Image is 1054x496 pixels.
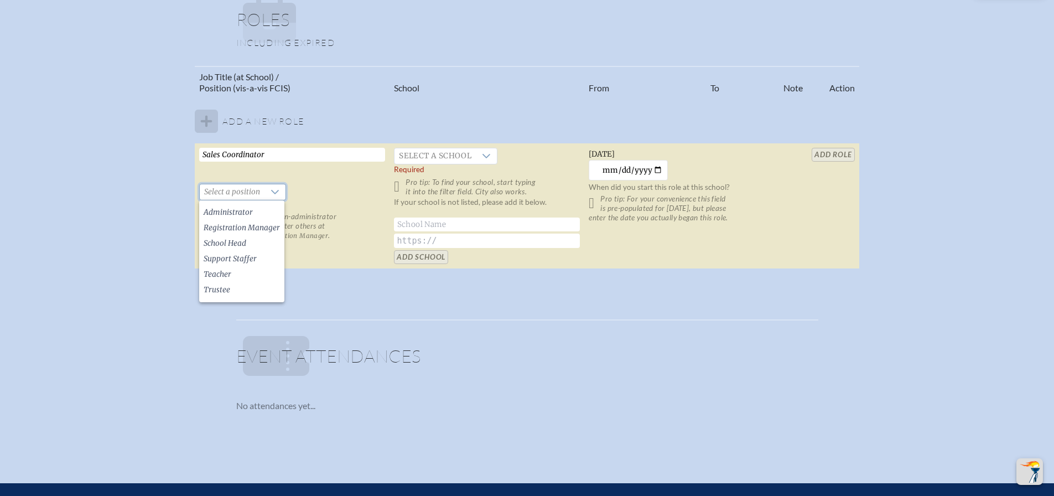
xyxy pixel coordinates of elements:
[199,148,385,162] input: Job Title, eg, Science Teacher, 5th Grade
[236,11,818,37] h1: Roles
[199,200,284,302] ul: Option List
[589,183,775,192] p: When did you start this role at this school?
[199,236,284,251] li: School Head
[1019,461,1041,483] img: To the top
[589,149,615,159] span: [DATE]
[204,254,257,265] span: Support Staffer
[204,285,230,296] span: Trustee
[394,234,580,248] input: https://
[199,282,284,298] li: Trustee
[199,205,284,220] li: Administrator
[204,238,246,249] span: School Head
[394,218,580,231] input: School Name
[1016,458,1043,485] button: Scroll Top
[199,267,284,282] li: Teacher
[394,165,424,174] label: Required
[236,400,818,411] p: No attendances yet...
[394,148,476,164] span: Select a school
[807,66,859,99] th: Action
[394,178,580,197] p: Pro tip: To find your school, start typing it into the filter field. City also works.
[204,207,253,218] span: Administrator
[195,66,390,99] th: Job Title (at School) / Position (vis-a-vis FCIS)
[394,198,547,216] label: If your school is not listed, please add it below.
[584,66,705,99] th: From
[200,184,264,200] span: Select a position
[199,251,284,267] li: Support Staffer
[706,66,780,99] th: To
[199,212,385,240] p: Pro tip: If you are a non-administrator with authority to register others at your school, select .
[236,37,818,48] p: Including expired
[204,269,231,280] span: Teacher
[589,194,775,223] p: Pro tip: For your convenience this field is pre-populated for [DATE], but please enter the date y...
[236,347,818,374] h1: Event Attendances
[779,66,807,99] th: Note
[259,232,328,240] span: Registration Manager
[390,66,584,99] th: School
[204,223,280,234] span: Registration Manager
[199,220,284,236] li: Registration Manager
